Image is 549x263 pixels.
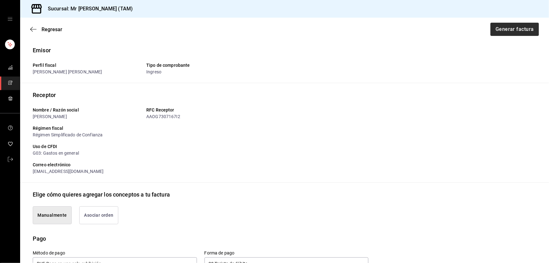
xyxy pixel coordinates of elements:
div: Régimen fiscal [33,125,368,132]
button: open drawer [8,16,13,21]
div: Correo electrónico [33,162,368,168]
div: RFC Receptor [146,107,255,113]
div: [EMAIL_ADDRESS][DOMAIN_NAME] [33,168,368,175]
h3: Sucursal: Mr [PERSON_NAME] (TAM) [43,5,133,13]
span: Regresar [42,26,62,32]
label: Forma de pago [204,251,369,255]
div: Ingreso [146,69,255,75]
button: Asociar orden [79,206,118,224]
div: Nombre / Razón social [33,107,141,113]
div: G03: Gastos en general [33,150,368,157]
button: Generar factura [490,23,539,36]
div: Pago [33,234,46,243]
div: AAOG7307167I2 [146,113,255,120]
p: Receptor [33,91,536,99]
div: Perfil fiscal [33,62,141,69]
label: Método de pago [33,251,197,255]
div: Tipo de comprobante [146,62,255,69]
div: Régimen Simplificado de Confianza [33,132,368,138]
div: [PERSON_NAME] [PERSON_NAME] [33,69,141,75]
div: Uso de CFDI [33,143,368,150]
div: Elige cómo quieres agregar los conceptos a tu factura [33,190,170,199]
button: Manualmente [33,206,72,224]
button: Regresar [30,26,62,32]
div: [PERSON_NAME] [33,113,141,120]
p: Emisor [33,46,536,54]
